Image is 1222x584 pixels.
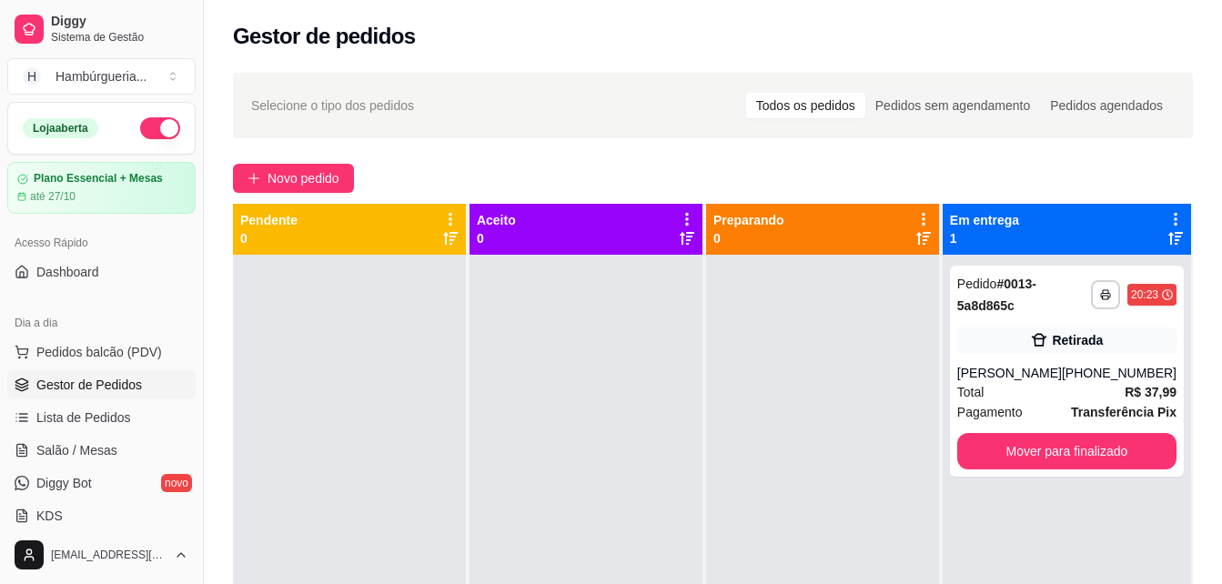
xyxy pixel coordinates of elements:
p: 0 [713,229,784,247]
a: Dashboard [7,257,196,287]
p: 0 [477,229,516,247]
a: Diggy Botnovo [7,468,196,498]
p: Aceito [477,211,516,229]
strong: # 0013-5a8d865c [957,277,1036,313]
div: Loja aberta [23,118,98,138]
div: [PHONE_NUMBER] [1062,364,1177,382]
span: Gestor de Pedidos [36,376,142,394]
h2: Gestor de pedidos [233,22,416,51]
span: [EMAIL_ADDRESS][DOMAIN_NAME] [51,548,167,562]
p: Preparando [713,211,784,229]
div: Hambúrgueria ... [56,67,146,86]
button: Mover para finalizado [957,433,1177,469]
button: Select a team [7,58,196,95]
span: H [23,67,41,86]
strong: Transferência Pix [1071,405,1177,419]
a: KDS [7,501,196,530]
article: até 27/10 [30,189,76,204]
p: 0 [240,229,298,247]
span: Dashboard [36,263,99,281]
div: Acesso Rápido [7,228,196,257]
button: Alterar Status [140,117,180,139]
div: [PERSON_NAME] [957,364,1062,382]
span: Diggy Bot [36,474,92,492]
p: Pendente [240,211,298,229]
article: Plano Essencial + Mesas [34,172,163,186]
div: 20:23 [1131,287,1158,302]
button: Pedidos balcão (PDV) [7,337,196,367]
a: DiggySistema de Gestão [7,7,196,51]
span: Pagamento [957,402,1023,422]
span: Lista de Pedidos [36,408,131,427]
a: Salão / Mesas [7,436,196,465]
p: 1 [950,229,1019,247]
div: Dia a dia [7,308,196,337]
span: Salão / Mesas [36,441,117,459]
span: Pedidos balcão (PDV) [36,343,162,361]
span: Sistema de Gestão [51,30,188,45]
a: Plano Essencial + Mesasaté 27/10 [7,162,196,214]
p: Em entrega [950,211,1019,229]
div: Todos os pedidos [746,93,865,118]
div: Retirada [1052,331,1103,349]
a: Lista de Pedidos [7,403,196,432]
div: Pedidos sem agendamento [865,93,1040,118]
span: Diggy [51,14,188,30]
strong: R$ 37,99 [1125,385,1177,399]
span: Total [957,382,985,402]
span: KDS [36,507,63,525]
span: Novo pedido [268,168,339,188]
span: Pedido [957,277,997,291]
button: [EMAIL_ADDRESS][DOMAIN_NAME] [7,533,196,577]
span: plus [247,172,260,185]
a: Gestor de Pedidos [7,370,196,399]
span: Selecione o tipo dos pedidos [251,96,414,116]
button: Novo pedido [233,164,354,193]
div: Pedidos agendados [1040,93,1173,118]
